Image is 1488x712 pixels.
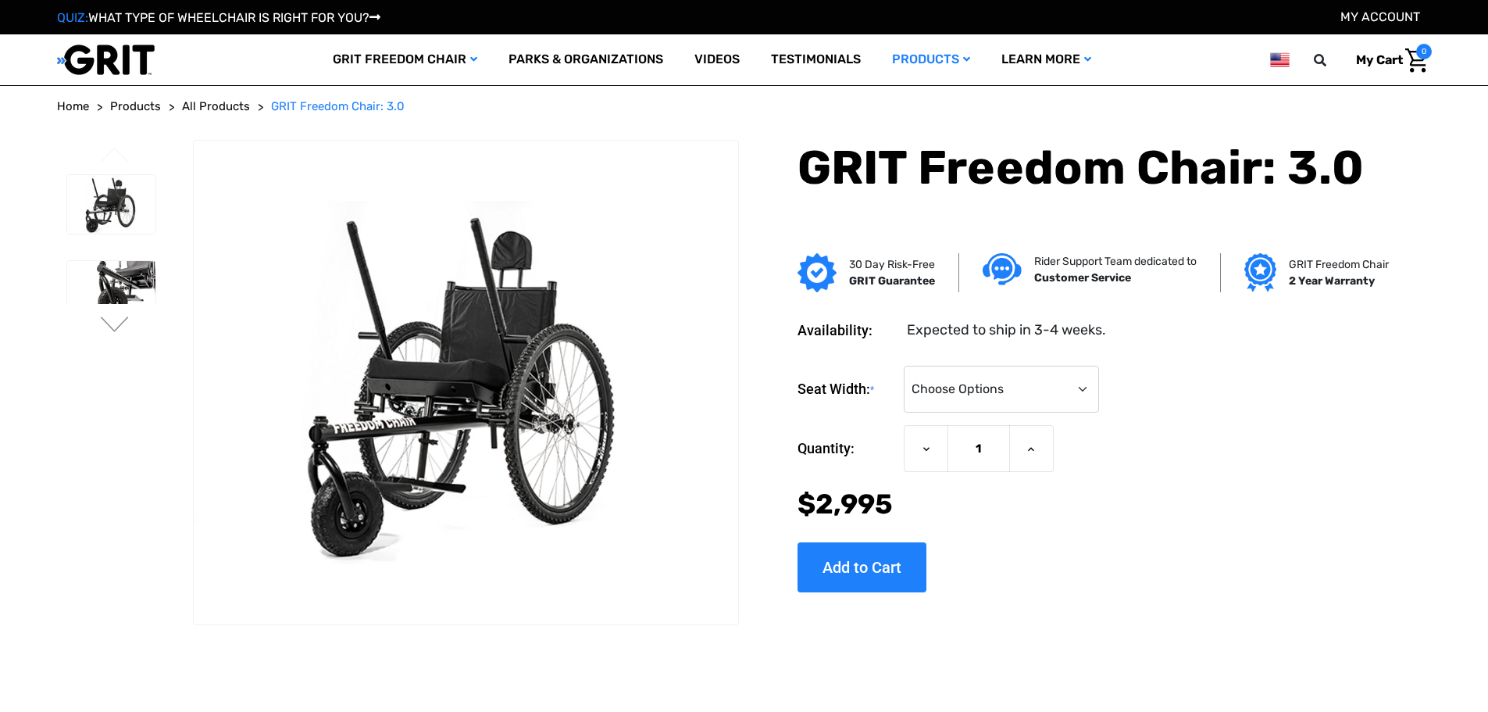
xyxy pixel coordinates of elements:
[755,34,876,85] a: Testimonials
[182,99,250,113] span: All Products
[110,98,161,116] a: Products
[1356,52,1403,67] span: My Cart
[1244,253,1276,292] img: Grit freedom
[798,140,1383,196] h1: GRIT Freedom Chair: 3.0
[798,320,896,341] dt: Availability:
[110,99,161,113] span: Products
[1321,44,1344,77] input: Search
[194,201,737,564] img: GRIT Freedom Chair: 3.0
[57,44,155,76] img: GRIT All-Terrain Wheelchair and Mobility Equipment
[679,34,755,85] a: Videos
[271,99,405,113] span: GRIT Freedom Chair: 3.0
[493,34,679,85] a: Parks & Organizations
[907,320,1106,341] dd: Expected to ship in 3-4 weeks.
[98,147,131,166] button: Go to slide 3 of 3
[798,366,896,413] label: Seat Width:
[57,98,1432,116] nav: Breadcrumb
[67,175,155,234] img: GRIT Freedom Chair: 3.0
[849,274,935,288] strong: GRIT Guarantee
[182,98,250,116] a: All Products
[317,34,493,85] a: GRIT Freedom Chair
[876,34,986,85] a: Products
[1405,48,1428,73] img: Cart
[983,253,1022,285] img: Customer service
[57,98,89,116] a: Home
[57,10,380,25] a: QUIZ:WHAT TYPE OF WHEELCHAIR IS RIGHT FOR YOU?
[1416,44,1432,59] span: 0
[271,98,405,116] a: GRIT Freedom Chair: 3.0
[798,488,893,521] span: $2,995
[67,261,155,320] img: GRIT Freedom Chair: 3.0
[57,99,89,113] span: Home
[57,10,88,25] span: QUIZ:
[849,256,935,273] p: 30 Day Risk-Free
[1034,271,1131,284] strong: Customer Service
[798,425,896,472] label: Quantity:
[98,317,131,335] button: Go to slide 2 of 3
[798,253,837,292] img: GRIT Guarantee
[1034,253,1197,270] p: Rider Support Team dedicated to
[798,542,926,592] input: Add to Cart
[1289,274,1375,288] strong: 2 Year Warranty
[986,34,1107,85] a: Learn More
[1344,44,1432,77] a: Cart with 0 items
[1340,9,1420,24] a: Account
[1289,256,1389,273] p: GRIT Freedom Chair
[1270,50,1289,70] img: us.png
